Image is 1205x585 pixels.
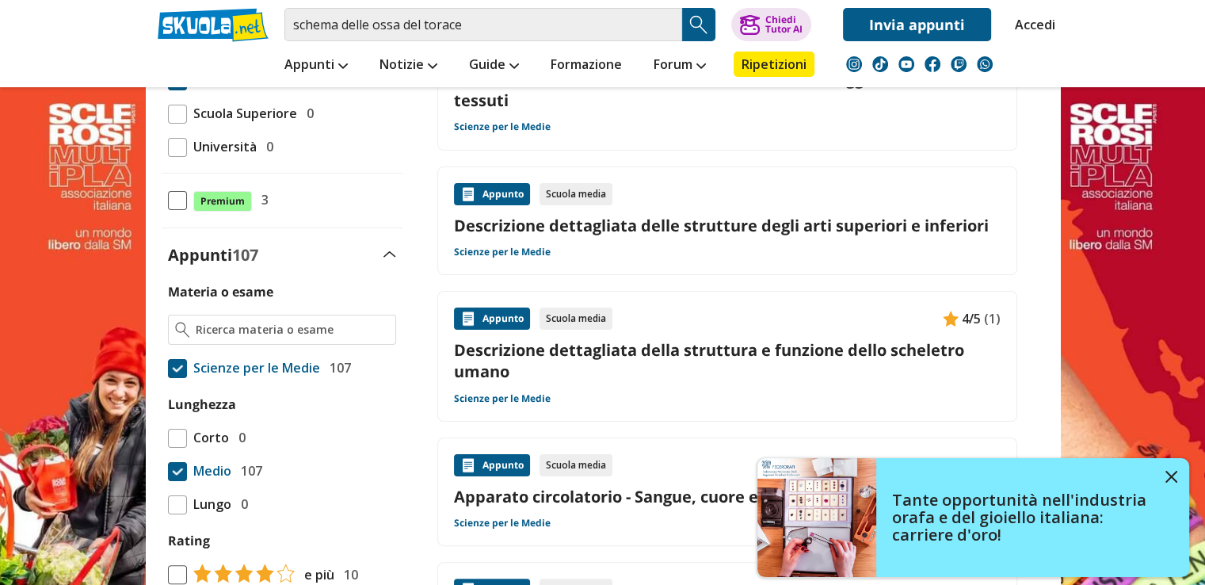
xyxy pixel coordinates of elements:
span: Premium [193,191,252,212]
span: Scienze per le Medie [187,357,320,378]
img: close [1165,471,1177,483]
input: Cerca appunti, riassunti o versioni [284,8,682,41]
span: Scuola Superiore [187,103,297,124]
img: Appunti contenuto [460,311,476,327]
span: 4/5 [962,308,981,329]
label: Materia o esame [168,283,273,300]
div: Scuola media [540,308,612,330]
h4: Tante opportunità nell'industria orafa e del gioiello italiana: carriere d'oro! [892,491,1154,544]
button: Search Button [682,8,715,41]
span: 0 [300,103,314,124]
a: Scienze per le Medie [454,246,551,258]
img: Appunti contenuto [460,186,476,202]
img: WhatsApp [977,56,993,72]
a: Appunti [280,52,352,80]
a: Guide [465,52,523,80]
img: youtube [898,56,914,72]
span: 10 [337,564,358,585]
label: Lunghezza [168,396,236,413]
div: Scuola media [540,183,612,205]
div: Appunto [454,308,530,330]
span: Università [187,136,257,157]
div: Chiedi Tutor AI [765,15,802,34]
span: e più [298,564,334,585]
img: Appunti contenuto [943,311,959,327]
span: 107 [235,461,262,481]
span: (1) [984,308,1001,329]
label: Appunti [168,244,258,266]
span: Medio [187,461,231,481]
span: 107 [232,244,258,266]
img: tasso di risposta 4+ [187,564,295,583]
button: ChiediTutor AI [731,8,811,41]
input: Ricerca materia o esame [196,322,388,338]
a: Descrizione dettagliata delle strutture degli arti superiori e inferiori [454,215,1001,236]
a: Invia appunti [843,8,991,41]
a: Notizie [376,52,441,80]
a: Descrizione dettagliata della struttura e funzione dello scheletro umano [454,339,1001,382]
img: tiktok [872,56,888,72]
a: Formazione [547,52,626,80]
div: Appunto [454,454,530,476]
img: twitch [951,56,967,72]
a: Accedi [1015,8,1048,41]
img: Appunti contenuto [460,457,476,473]
a: Tante opportunità nell'industria orafa e del gioiello italiana: carriere d'oro! [757,458,1189,577]
span: 0 [235,494,248,514]
img: Cerca appunti, riassunti o versioni [687,13,711,36]
img: instagram [846,56,862,72]
a: Apparato circolatorio - Sangue, cuore e vasi sanguigni [454,486,1001,507]
div: Appunto [454,183,530,205]
label: Rating [168,530,396,551]
span: Corto [187,427,229,448]
img: facebook [925,56,940,72]
span: 107 [323,357,351,378]
span: 3 [255,189,269,210]
a: Scienze per le Medie [454,517,551,530]
a: Scienze per le Medie [454,392,551,405]
span: Lungo [187,494,231,514]
span: 0 [232,427,246,448]
a: Struttura e funzioni dello scheletro umano: un viaggio tra ossa e tessuti [454,68,1001,111]
span: 0 [260,136,273,157]
img: Apri e chiudi sezione [383,251,396,258]
a: Ripetizioni [734,52,814,77]
div: Scuola media [540,454,612,476]
a: Forum [650,52,710,80]
img: Ricerca materia o esame [175,322,190,338]
a: Scienze per le Medie [454,120,551,133]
